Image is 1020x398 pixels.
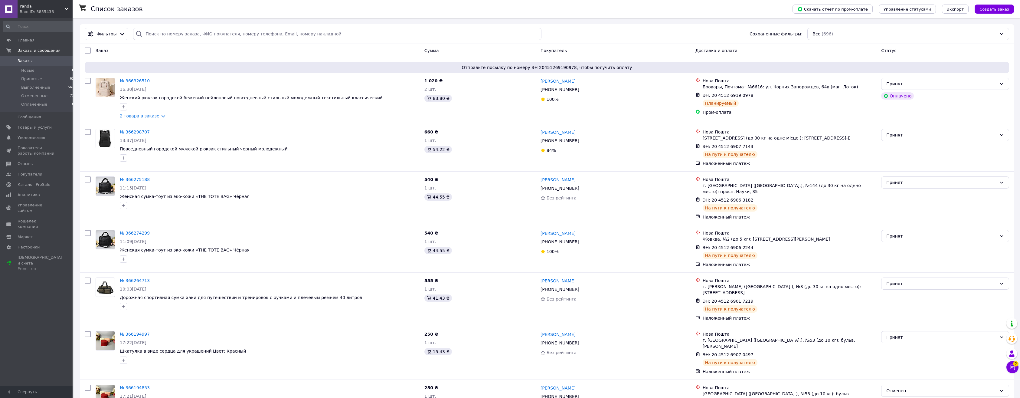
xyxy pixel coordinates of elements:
input: Поиск [3,21,75,32]
div: [PHONE_NUMBER] [539,339,580,347]
span: Сообщения [18,114,41,120]
span: Показатели работы компании [18,145,56,156]
a: Фото товару [96,278,115,297]
img: Фото товару [96,129,115,148]
span: Заказы и сообщения [18,48,60,53]
span: Настройки [18,245,40,250]
span: 563 [68,85,74,90]
span: Без рейтинга [547,350,577,355]
div: Планируемый [703,100,739,107]
a: [PERSON_NAME] [541,331,576,337]
span: 1 020 ₴ [424,78,443,83]
div: Наложенный платеж [703,214,876,220]
span: 555 ₴ [424,278,438,283]
div: г. [GEOGRAPHIC_DATA] ([GEOGRAPHIC_DATA].), №53 (до 10 кг): бульв. [PERSON_NAME] [703,337,876,349]
div: Prom топ [18,266,62,271]
a: [PERSON_NAME] [541,78,576,84]
span: Без рейтинга [547,196,577,200]
span: Покупатели [18,172,42,177]
span: 2 шт. [424,87,436,92]
a: [PERSON_NAME] [541,230,576,236]
a: Шкатулка в виде сердца для украшений Цвет: Красный [120,349,246,354]
span: 250 ₴ [424,332,438,337]
div: Нова Пошта [703,129,876,135]
div: 15.43 ₴ [424,348,452,355]
div: Отменен [886,387,997,394]
span: 0 [72,102,74,107]
div: 54.22 ₴ [424,146,452,153]
span: Статус [881,48,897,53]
div: На пути к получателю [703,305,757,313]
a: № 366298707 [120,130,150,134]
div: Бровары, Почтомат №6616: ул. Чорних Запорожцев, 64в (маг. Лоток) [703,84,876,90]
div: Нова Пошта [703,78,876,84]
div: [PHONE_NUMBER] [539,184,580,192]
div: Нова Пошта [703,230,876,236]
span: 62 [70,76,74,82]
span: 100% [547,97,559,102]
div: На пути к получателю [703,252,757,259]
a: [PERSON_NAME] [541,177,576,183]
a: Женский рюкзак городской бежевый нейлоновый повседневный стильный молодежный текстильный классиче... [120,95,383,100]
span: Управление статусами [884,7,931,12]
a: Повседневный городской мужской рюкзак стильный черный молодежный [120,146,288,151]
img: Фото товару [96,230,115,249]
span: 2 [1013,361,1018,367]
span: ЭН: 20 4512 6906 2244 [703,245,754,250]
span: ЭН: 20 4512 6901 7219 [703,299,754,304]
span: 1 шт. [424,186,436,190]
input: Поиск по номеру заказа, ФИО покупателя, номеру телефона, Email, номеру накладной [133,28,541,40]
div: Нова Пошта [703,385,876,391]
span: (696) [822,31,833,36]
button: Скачать отчет по пром-оплате [793,5,873,14]
span: Аналитика [18,192,40,198]
span: 10:03[DATE] [120,287,146,291]
span: 250 ₴ [424,385,438,390]
span: Кошелек компании [18,219,56,229]
div: [PHONE_NUMBER] [539,285,580,294]
span: 13:37[DATE] [120,138,146,143]
div: 44.55 ₴ [424,193,452,201]
span: Сумма [424,48,439,53]
span: 16:30[DATE] [120,87,146,92]
a: Женская сумка-тоут из эко-кожи «THE TOTE BAG» Чёрная [120,248,250,252]
div: Принят [886,132,997,138]
a: № 366264713 [120,278,150,283]
span: Сохраненные фильтры: [750,31,803,37]
span: Главная [18,38,34,43]
div: Наложенный платеж [703,369,876,375]
span: 1 шт. [424,239,436,244]
a: 2 товара в заказе [120,113,159,118]
div: Наложенный платеж [703,315,876,321]
span: Скачать отчет по пром-оплате [797,6,868,12]
div: г. [PERSON_NAME] ([GEOGRAPHIC_DATA].), №3 (до 30 кг на одно место): [STREET_ADDRESS] [703,284,876,296]
span: 71 [70,93,74,99]
div: Оплачено [881,92,914,100]
img: Фото товару [96,278,115,297]
span: Оплаченные [21,102,47,107]
img: Фото товару [96,331,115,350]
span: Женская сумка-тоут из эко-кожи «THE TOTE BAG» Чёрная [120,194,250,199]
span: Выполненные [21,85,50,90]
span: ЭН: 20 4512 6919 0978 [703,93,754,98]
span: Создать заказ [979,7,1009,12]
div: Принят [886,81,997,87]
div: [PHONE_NUMBER] [539,85,580,94]
a: [PERSON_NAME] [541,129,576,135]
a: № 366275188 [120,177,150,182]
div: Принят [886,179,997,186]
button: Экспорт [942,5,969,14]
div: На пути к получателю [703,359,757,366]
button: Управление статусами [879,5,936,14]
div: Нова Пошта [703,278,876,284]
span: 11:09[DATE] [120,239,146,244]
span: Panda [20,4,65,9]
span: Все [812,31,820,37]
a: Дорожная спортивная сумка хаки для путешествий и тренировок с ручками и плечевым ремнем 40 литров [120,295,362,300]
div: [PHONE_NUMBER] [539,137,580,145]
span: 1 шт. [424,287,436,291]
img: Фото товару [96,177,115,196]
